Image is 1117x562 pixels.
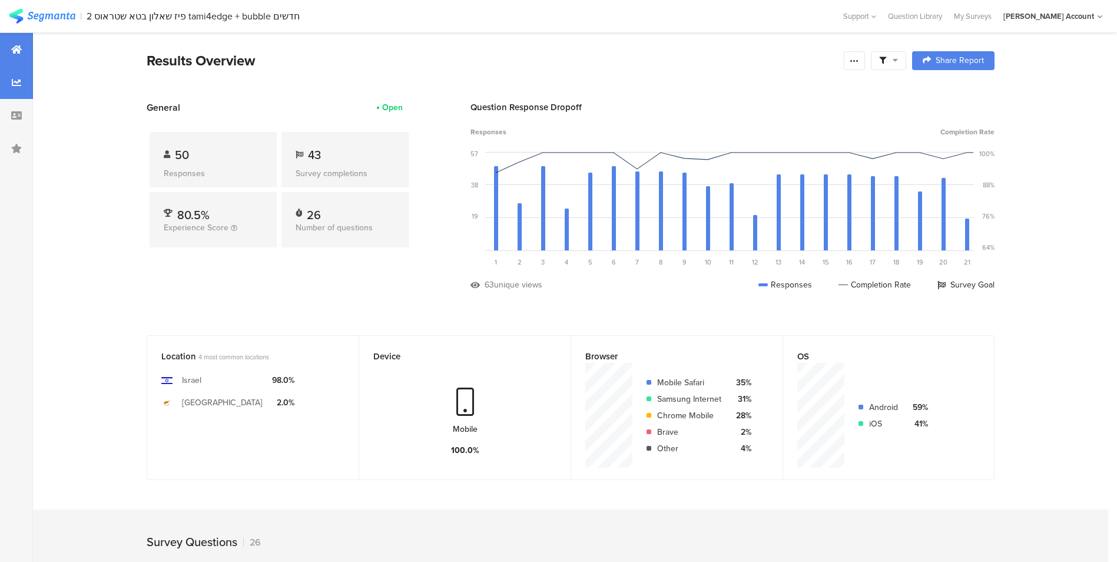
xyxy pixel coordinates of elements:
span: 11 [729,257,734,267]
span: 16 [846,257,853,267]
span: 18 [893,257,899,267]
span: 7 [635,257,639,267]
div: 4% [731,442,751,455]
div: 100.0% [451,444,479,457]
span: 2 [518,257,522,267]
span: 8 [659,257,662,267]
div: Browser [585,350,749,363]
div: Mobile Safari [657,376,721,389]
div: [GEOGRAPHIC_DATA] [182,396,263,409]
div: Brave [657,426,721,438]
div: Other [657,442,721,455]
a: My Surveys [948,11,997,22]
div: 38 [471,180,478,190]
div: iOS [869,418,898,430]
span: 6 [612,257,616,267]
a: Question Library [882,11,948,22]
div: 31% [731,393,751,405]
span: 12 [752,257,758,267]
span: 50 [175,146,189,164]
div: | [80,9,82,23]
span: 17 [870,257,876,267]
span: 10 [705,257,711,267]
div: Mobile [453,423,478,435]
span: 4 most common locations [198,352,269,362]
span: 21 [964,257,970,267]
div: [PERSON_NAME] Account [1003,11,1094,22]
span: 19 [917,257,923,267]
span: 80.5% [177,206,210,224]
div: Israel [182,374,201,386]
div: 41% [907,418,928,430]
div: 63 [485,279,494,291]
div: Responses [758,279,812,291]
div: 59% [907,401,928,414]
div: Location [161,350,325,363]
div: 35% [731,376,751,389]
div: Samsung Internet [657,393,721,405]
div: 98.0% [272,374,294,386]
div: OS [797,350,960,363]
div: 64% [982,243,995,252]
div: Completion Rate [838,279,911,291]
div: Survey Questions [147,533,237,551]
span: 20 [939,257,947,267]
span: Share Report [936,57,984,65]
span: 1 [495,257,497,267]
div: 28% [731,409,751,422]
div: Survey Goal [937,279,995,291]
span: 13 [775,257,781,267]
div: unique views [494,279,542,291]
div: 88% [983,180,995,190]
img: segmanta logo [9,9,75,24]
div: Question Response Dropoff [470,101,995,114]
span: 5 [588,257,592,267]
div: 2% [731,426,751,438]
div: 57 [470,149,478,158]
div: Responses [164,167,263,180]
span: Responses [470,127,506,137]
div: Results Overview [147,50,838,71]
div: Android [869,401,898,414]
div: Support [843,7,876,25]
span: Completion Rate [940,127,995,137]
div: 26 [307,206,321,218]
div: 2.0% [272,396,294,409]
div: Open [382,101,403,114]
div: 100% [979,149,995,158]
div: 19 [472,211,478,221]
span: 4 [565,257,568,267]
span: 15 [823,257,829,267]
div: 76% [982,211,995,221]
span: General [147,101,180,114]
div: Chrome Mobile [657,409,721,422]
div: 2 פיז שאלון בטא שטראוס tami4edge + bubble חדשים [87,11,300,22]
div: Device [373,350,537,363]
div: Survey completions [296,167,395,180]
span: 43 [308,146,321,164]
span: Number of questions [296,222,373,234]
span: 14 [799,257,805,267]
span: 3 [541,257,545,267]
div: 26 [243,535,261,549]
span: Experience Score [164,222,228,234]
span: 9 [682,257,687,267]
